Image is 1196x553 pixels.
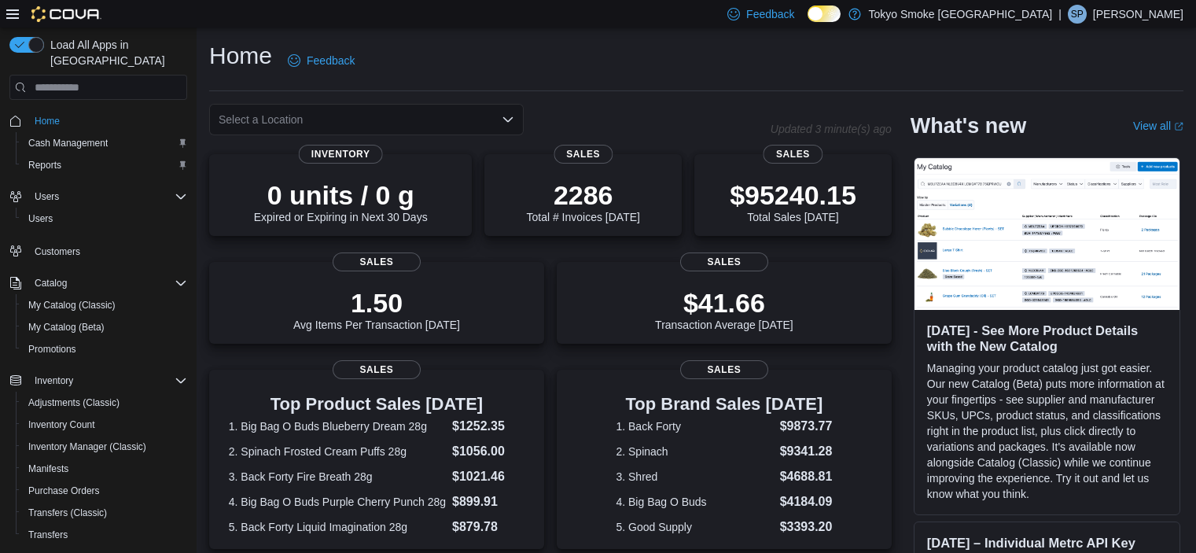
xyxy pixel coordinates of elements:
dt: 4. Big Bag O Buds Purple Cherry Punch 28g [229,494,446,510]
span: Purchase Orders [22,481,187,500]
a: Reports [22,156,68,175]
span: Reports [28,159,61,171]
dd: $1252.35 [452,417,524,436]
span: Home [35,115,60,127]
button: Catalog [28,274,73,293]
p: 2286 [526,179,639,211]
button: Transfers [16,524,193,546]
a: View allExternal link [1133,120,1183,132]
span: Sales [554,145,613,164]
a: My Catalog (Classic) [22,296,122,315]
span: SP [1071,5,1084,24]
button: Manifests [16,458,193,480]
p: Managing your product catalog just got easier. Our new Catalog (Beta) puts more information at yo... [927,360,1167,502]
span: Inventory Count [22,415,187,434]
div: Avg Items Per Transaction [DATE] [293,287,460,331]
span: Transfers [28,529,68,541]
span: Sales [764,145,822,164]
span: Load All Apps in [GEOGRAPHIC_DATA] [44,37,187,68]
button: My Catalog (Beta) [16,316,193,338]
a: Feedback [282,45,361,76]
span: Users [28,212,53,225]
dd: $4688.81 [780,467,833,486]
button: Users [16,208,193,230]
span: Purchase Orders [28,485,100,497]
button: Open list of options [502,113,514,126]
p: $95240.15 [730,179,856,211]
dt: 5. Good Supply [616,519,773,535]
div: Sara Pascal [1068,5,1087,24]
a: Manifests [22,459,75,478]
dd: $3393.20 [780,518,833,536]
button: Users [3,186,193,208]
dt: 4. Big Bag O Buds [616,494,773,510]
dt: 2. Spinach Frosted Cream Puffs 28g [229,444,446,459]
a: Transfers [22,525,74,544]
a: My Catalog (Beta) [22,318,111,337]
dd: $879.78 [452,518,524,536]
span: Inventory [35,374,73,387]
img: Cova [31,6,101,22]
dt: 1. Back Forty [616,418,773,434]
div: Transaction Average [DATE] [655,287,793,331]
span: Sales [333,253,421,271]
a: Cash Management [22,134,114,153]
span: Transfers [22,525,187,544]
button: Transfers (Classic) [16,502,193,524]
span: Inventory [28,371,187,390]
p: | [1058,5,1062,24]
a: Customers [28,242,86,261]
span: Cash Management [22,134,187,153]
span: Manifests [28,463,68,475]
button: Home [3,109,193,132]
button: Reports [16,154,193,176]
span: Promotions [22,340,187,359]
span: Transfers (Classic) [22,503,187,522]
div: Total # Invoices [DATE] [526,179,639,223]
p: $41.66 [655,287,793,319]
p: [PERSON_NAME] [1093,5,1183,24]
span: Home [28,111,187,131]
a: Adjustments (Classic) [22,393,126,412]
span: Transfers (Classic) [28,507,107,519]
button: Inventory [3,370,193,392]
p: Tokyo Smoke [GEOGRAPHIC_DATA] [869,5,1053,24]
dt: 2. Spinach [616,444,773,459]
dd: $9341.28 [780,442,833,461]
dt: 3. Shred [616,469,773,485]
dt: 3. Back Forty Fire Breath 28g [229,469,446,485]
h1: Home [209,40,272,72]
a: Promotions [22,340,83,359]
span: Inventory [299,145,383,164]
span: Cash Management [28,137,108,149]
span: Customers [35,245,80,258]
div: Expired or Expiring in Next 30 Days [254,179,428,223]
dd: $9873.77 [780,417,833,436]
dd: $899.91 [452,492,524,511]
span: Users [35,190,59,203]
span: Inventory Manager (Classic) [28,441,146,453]
span: Manifests [22,459,187,478]
span: Inventory Count [28,418,95,431]
span: Catalog [28,274,187,293]
span: Adjustments (Classic) [28,396,120,409]
svg: External link [1174,122,1183,131]
p: 1.50 [293,287,460,319]
span: Feedback [307,53,355,68]
a: Inventory Manager (Classic) [22,437,153,456]
a: Purchase Orders [22,481,106,500]
span: Sales [333,360,421,379]
span: My Catalog (Beta) [22,318,187,337]
dd: $1056.00 [452,442,524,461]
p: 0 units / 0 g [254,179,428,211]
a: Home [28,112,66,131]
span: Customers [28,241,187,260]
span: My Catalog (Beta) [28,321,105,334]
button: Catalog [3,272,193,294]
span: My Catalog (Classic) [22,296,187,315]
button: Purchase Orders [16,480,193,502]
span: Inventory Manager (Classic) [22,437,187,456]
button: Inventory [28,371,79,390]
button: Users [28,187,65,206]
